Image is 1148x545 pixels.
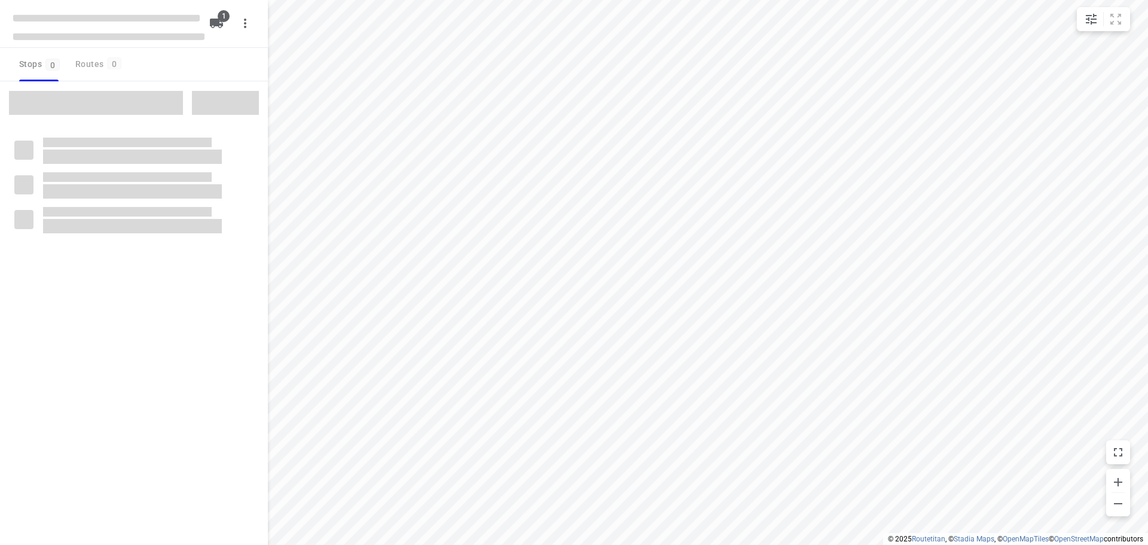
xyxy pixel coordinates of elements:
[1077,7,1130,31] div: small contained button group
[1079,7,1103,31] button: Map settings
[1003,535,1049,543] a: OpenMapTiles
[912,535,945,543] a: Routetitan
[954,535,994,543] a: Stadia Maps
[888,535,1143,543] li: © 2025 , © , © © contributors
[1054,535,1104,543] a: OpenStreetMap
